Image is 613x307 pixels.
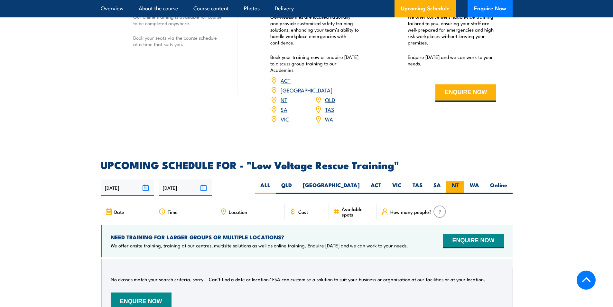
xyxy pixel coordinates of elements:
[255,181,276,194] label: ALL
[270,54,359,73] p: Book your training now or enquire [DATE] to discuss group training to our Academies
[111,242,408,249] p: We offer onsite training, training at our centres, multisite solutions as well as online training...
[168,209,178,215] span: Time
[443,234,504,248] button: ENQUIRE NOW
[387,181,407,194] label: VIC
[270,14,359,46] p: Our Academies are located nationally and provide customised safety training solutions, enhancing ...
[390,209,432,215] span: How many people?
[464,181,485,194] label: WA
[101,179,154,196] input: From date
[408,14,497,46] p: We offer convenient nationwide training tailored to you, ensuring your staff are well-prepared fo...
[342,206,372,217] span: Available spots
[325,105,334,113] a: TAS
[133,14,222,26] p: Our online training is available for course to be completed anywhere.
[281,105,287,113] a: SA
[101,160,513,169] h2: UPCOMING SCHEDULE FOR - "Low Voltage Rescue Training"
[276,181,297,194] label: QLD
[298,209,308,215] span: Cost
[281,96,287,103] a: NT
[325,115,333,123] a: WA
[281,115,289,123] a: VIC
[111,276,205,283] p: No classes match your search criteria, sorry.
[114,209,124,215] span: Date
[485,181,513,194] label: Online
[229,209,247,215] span: Location
[365,181,387,194] label: ACT
[133,34,222,47] p: Book your seats via the course schedule at a time that suits you.
[428,181,446,194] label: SA
[159,179,212,196] input: To date
[325,96,335,103] a: QLD
[446,181,464,194] label: NT
[111,234,408,241] h4: NEED TRAINING FOR LARGER GROUPS OR MULTIPLE LOCATIONS?
[281,76,291,84] a: ACT
[281,86,332,94] a: [GEOGRAPHIC_DATA]
[297,181,365,194] label: [GEOGRAPHIC_DATA]
[408,54,497,67] p: Enquire [DATE] and we can work to your needs.
[435,84,496,102] button: ENQUIRE NOW
[407,181,428,194] label: TAS
[209,276,485,283] p: Can’t find a date or location? FSA can customise a solution to suit your business or organisation...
